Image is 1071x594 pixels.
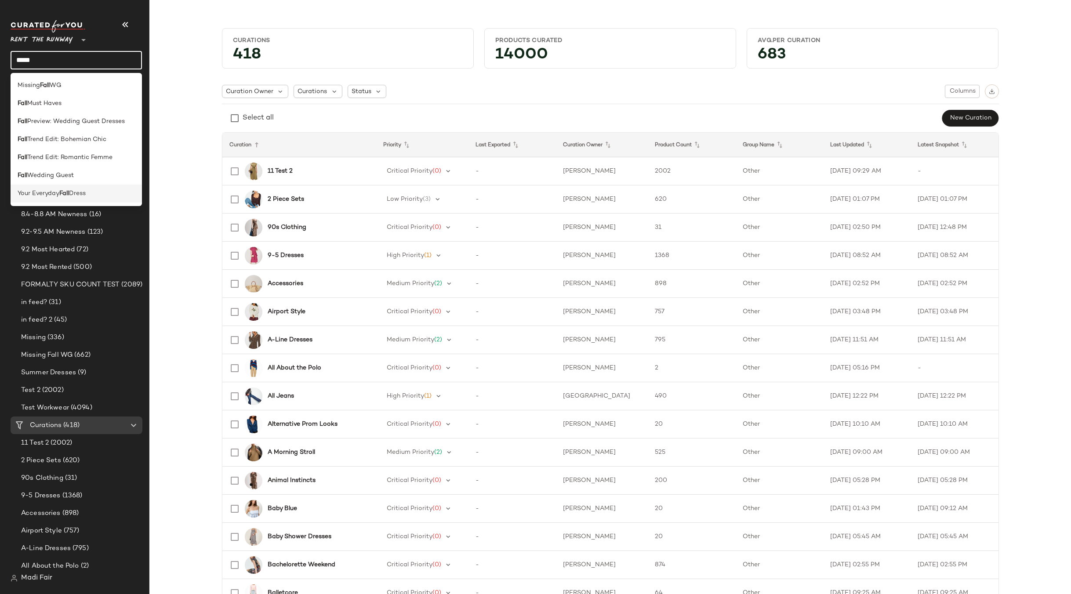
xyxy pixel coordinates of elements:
span: (4094) [69,403,92,413]
td: Other [736,242,823,270]
span: in feed? [21,297,47,308]
img: RL236.jpg [245,359,262,377]
td: [DATE] 01:07 PM [823,185,911,214]
td: 20 [648,523,735,551]
span: 8.4-8.8 AM Newness [21,210,87,220]
th: Curation Owner [556,133,648,157]
span: New Curation [949,115,991,122]
span: Dress [69,189,86,198]
span: 9.2-9.5 AM Newness [21,227,86,237]
span: (1) [424,252,432,259]
td: - [468,410,556,438]
span: Madi Fair [21,573,52,583]
span: Critical Priority [387,308,432,315]
td: [PERSON_NAME] [556,270,648,298]
td: - [468,382,556,410]
td: [PERSON_NAME] [556,214,648,242]
td: [DATE] 08:52 AM [911,242,998,270]
td: 2002 [648,157,735,185]
td: [PERSON_NAME] [556,551,648,579]
img: SAO180.jpg [245,219,262,236]
span: Must Haves [27,99,62,108]
img: POLO308.jpg [245,331,262,349]
td: [DATE] 11:51 AM [823,326,911,354]
b: Fall [18,135,27,144]
span: (2) [434,337,442,343]
th: Curation [222,133,376,157]
span: Critical Priority [387,365,432,371]
th: Latest Snapshot [911,133,998,157]
td: Other [736,157,823,185]
span: Test Workwear [21,403,69,413]
td: [DATE] 11:51 AM [911,326,998,354]
b: Fall [59,189,69,198]
td: - [468,523,556,551]
td: 490 [648,382,735,410]
b: A Morning Stroll [268,448,315,457]
span: (0) [432,365,441,371]
td: [PERSON_NAME] [556,495,648,523]
td: [DATE] 05:28 PM [911,467,998,495]
td: 1368 [648,242,735,270]
span: (9) [76,368,86,378]
img: UIM40.jpg [245,556,262,574]
td: 200 [648,467,735,495]
b: Baby Shower Dresses [268,532,331,541]
td: 795 [648,326,735,354]
span: Missing [21,333,46,343]
img: cfy_white_logo.C9jOOHJF.svg [11,20,85,33]
img: SAB44.jpg [245,416,262,433]
span: Summer Dresses [21,368,76,378]
span: Critical Priority [387,505,432,512]
span: Rent the Runway [11,30,73,46]
td: [DATE] 01:07 PM [911,185,998,214]
td: Other [736,523,823,551]
td: [DATE] 10:10 AM [911,410,998,438]
span: Critical Priority [387,421,432,427]
td: - [468,467,556,495]
div: 418 [226,48,470,65]
td: [DATE] 05:45 AM [911,523,998,551]
td: [DATE] 09:29 AM [823,157,911,185]
td: - [468,185,556,214]
td: [DATE] 10:10 AM [823,410,911,438]
th: Product Count [648,133,735,157]
td: [DATE] 12:22 PM [823,382,911,410]
span: Test 2 [21,385,40,395]
span: (31) [63,473,77,483]
td: 898 [648,270,735,298]
span: Your Everyday [18,189,59,198]
span: (45) [52,315,67,325]
span: (0) [432,308,441,315]
td: [PERSON_NAME] [556,326,648,354]
th: Priority [376,133,469,157]
span: (16) [87,210,102,220]
td: [DATE] 12:48 PM [911,214,998,242]
span: (0) [432,561,441,568]
span: Medium Priority [387,337,434,343]
td: [DATE] 02:50 PM [823,214,911,242]
td: [DATE] 08:52 AM [823,242,911,270]
img: GAN83.jpg [245,472,262,489]
b: 2 Piece Sets [268,195,304,204]
td: Other [736,551,823,579]
td: Other [736,214,823,242]
td: 31 [648,214,735,242]
img: COH82.jpg [245,388,262,405]
span: Trend Edit: Romantic Femme [27,153,113,162]
td: Other [736,438,823,467]
td: [DATE] 09:00 AM [911,438,998,467]
span: Critical Priority [387,561,432,568]
td: Other [736,185,823,214]
td: [PERSON_NAME] [556,157,648,185]
span: Curations [298,87,327,96]
td: [PERSON_NAME] [556,298,648,326]
b: All Jeans [268,391,294,401]
span: Critical Priority [387,168,432,174]
b: Fall [18,117,27,126]
span: (0) [432,505,441,512]
div: 683 [751,48,995,65]
td: [PERSON_NAME] [556,438,648,467]
span: (3) [423,196,431,203]
span: (2) [434,449,442,456]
